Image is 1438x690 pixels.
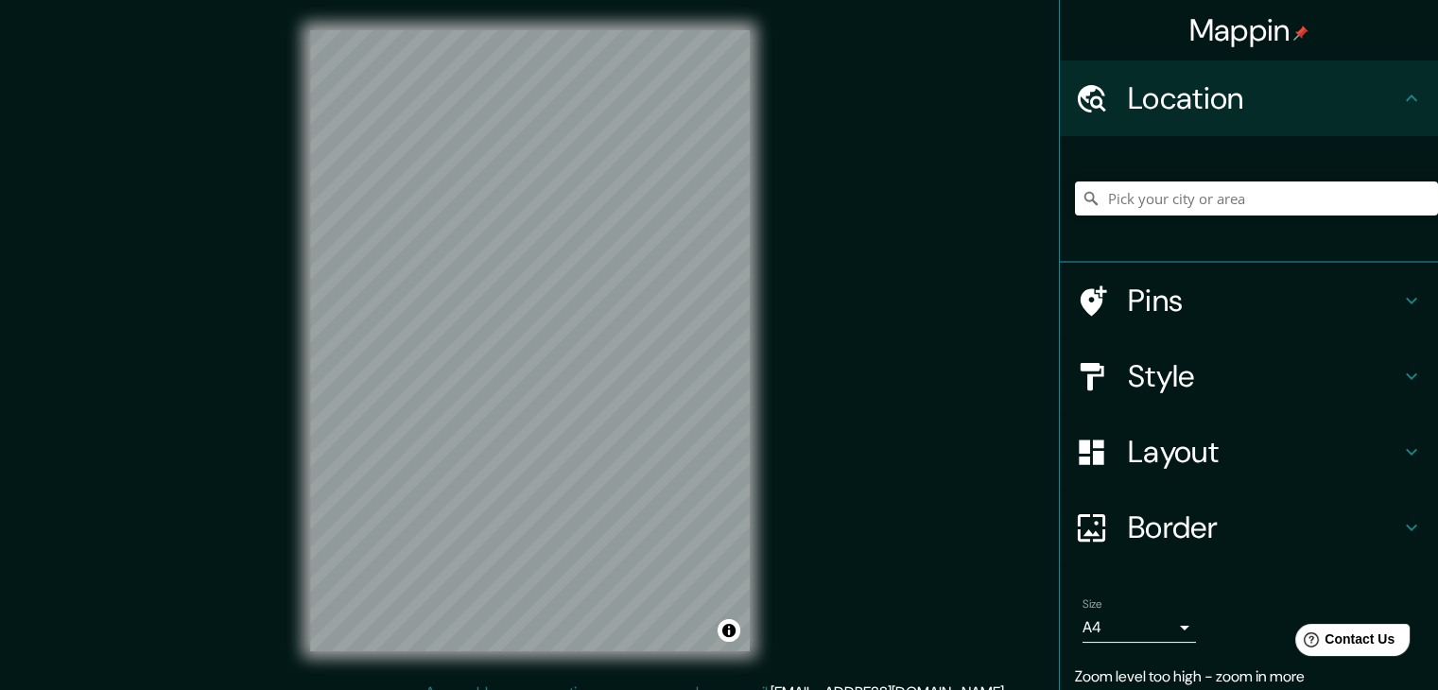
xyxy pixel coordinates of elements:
h4: Border [1128,509,1400,546]
h4: Layout [1128,433,1400,471]
div: Location [1060,60,1438,136]
h4: Pins [1128,282,1400,319]
canvas: Map [310,30,750,651]
input: Pick your city or area [1075,181,1438,216]
h4: Style [1128,357,1400,395]
div: Layout [1060,414,1438,490]
label: Size [1083,596,1102,612]
img: pin-icon.png [1293,26,1308,41]
h4: Mappin [1189,11,1309,49]
h4: Location [1128,79,1400,117]
p: Zoom level too high - zoom in more [1075,665,1423,688]
div: A4 [1083,612,1196,643]
div: Style [1060,338,1438,414]
div: Pins [1060,263,1438,338]
div: Border [1060,490,1438,565]
iframe: Help widget launcher [1270,616,1417,669]
button: Toggle attribution [718,619,740,642]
